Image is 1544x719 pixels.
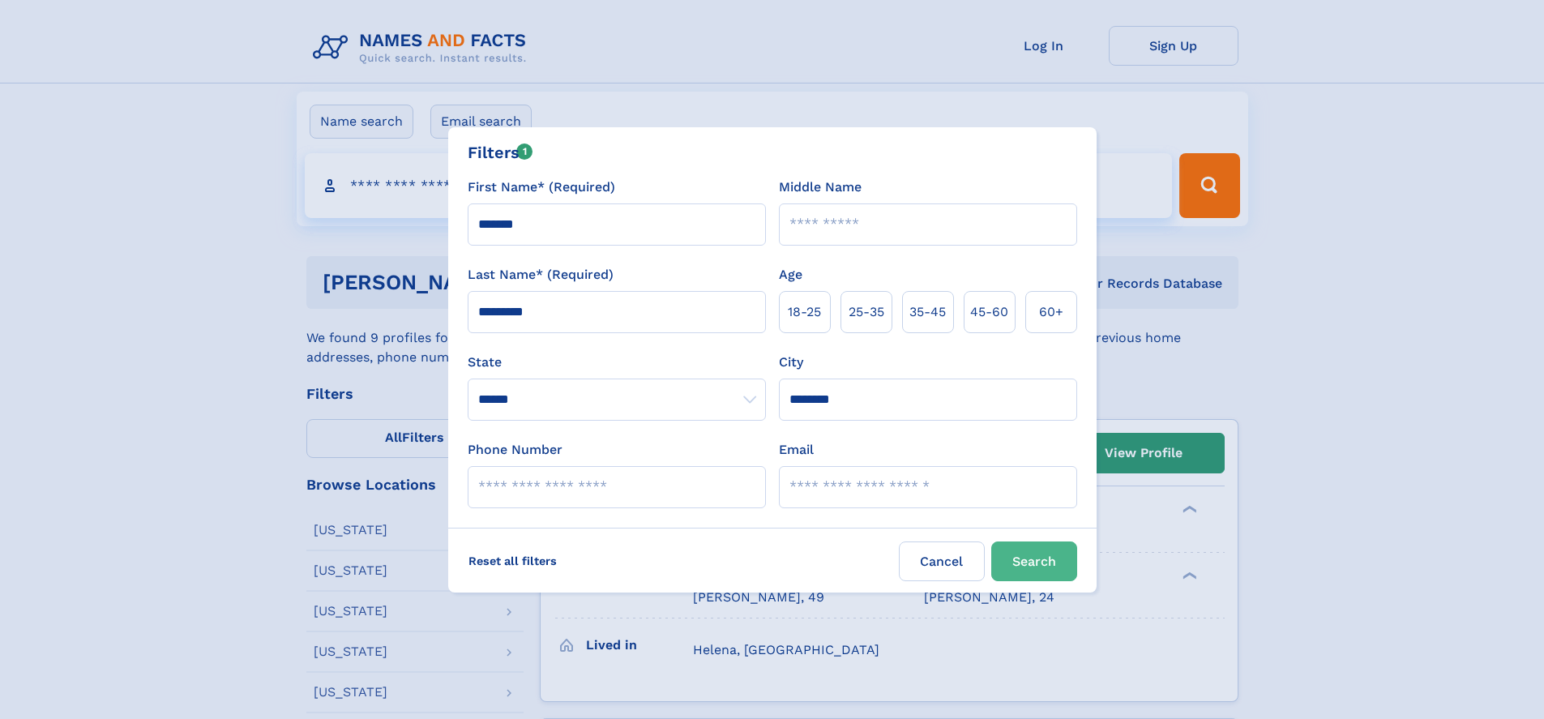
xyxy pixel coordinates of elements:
[458,541,567,580] label: Reset all filters
[788,302,821,322] span: 18‑25
[779,178,862,197] label: Middle Name
[849,302,884,322] span: 25‑35
[970,302,1008,322] span: 45‑60
[1039,302,1063,322] span: 60+
[991,541,1077,581] button: Search
[779,440,814,460] label: Email
[468,140,533,165] div: Filters
[468,265,614,285] label: Last Name* (Required)
[779,353,803,372] label: City
[468,440,562,460] label: Phone Number
[779,265,802,285] label: Age
[909,302,946,322] span: 35‑45
[468,353,766,372] label: State
[468,178,615,197] label: First Name* (Required)
[899,541,985,581] label: Cancel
